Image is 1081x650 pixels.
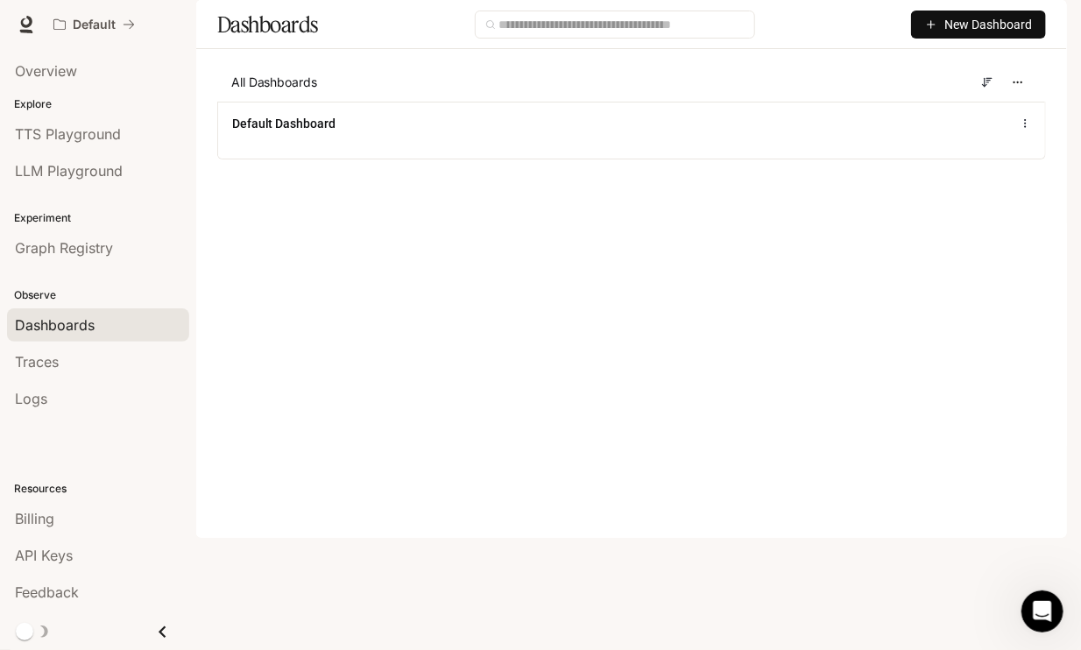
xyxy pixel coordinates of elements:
[1021,590,1063,632] iframe: Intercom live chat
[46,7,143,42] button: All workspaces
[911,11,1046,39] button: New Dashboard
[217,7,318,42] h1: Dashboards
[231,74,317,91] span: All Dashboards
[232,115,336,132] a: Default Dashboard
[944,15,1032,34] span: New Dashboard
[73,18,116,32] p: Default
